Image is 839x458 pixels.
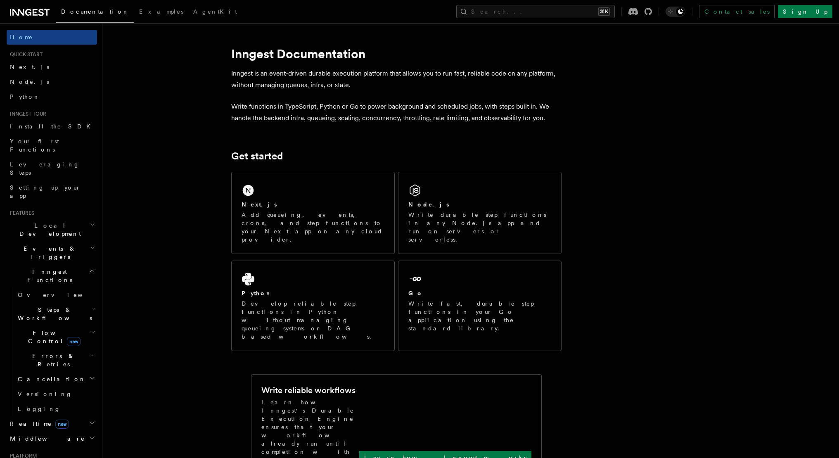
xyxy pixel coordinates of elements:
a: GoWrite fast, durable step functions in your Go application using the standard library. [398,261,562,351]
a: Versioning [14,387,97,401]
span: Overview [18,292,103,298]
span: Flow Control [14,329,91,345]
p: Develop reliable step functions in Python without managing queueing systems or DAG based workflows. [242,299,384,341]
a: Sign Up [778,5,832,18]
a: Contact sales [699,5,775,18]
button: Realtimenew [7,416,97,431]
span: AgentKit [193,8,237,15]
a: Get started [231,150,283,162]
h2: Next.js [242,200,277,209]
button: Cancellation [14,372,97,387]
span: Inngest Functions [7,268,89,284]
span: Examples [139,8,183,15]
button: Errors & Retries [14,349,97,372]
span: Python [10,93,40,100]
span: Steps & Workflows [14,306,92,322]
p: Write durable step functions in any Node.js app and run on servers or serverless. [408,211,551,244]
h1: Inngest Documentation [231,46,562,61]
div: Inngest Functions [7,287,97,416]
p: Add queueing, events, crons, and step functions to your Next app on any cloud provider. [242,211,384,244]
a: Examples [134,2,188,22]
span: Quick start [7,51,43,58]
span: Next.js [10,64,49,70]
span: Inngest tour [7,111,46,117]
a: Node.jsWrite durable step functions in any Node.js app and run on servers or serverless. [398,172,562,254]
h2: Write reliable workflows [261,384,356,396]
span: Features [7,210,34,216]
p: Write fast, durable step functions in your Go application using the standard library. [408,299,551,332]
span: Node.js [10,78,49,85]
h2: Go [408,289,423,297]
button: Middleware [7,431,97,446]
button: Flow Controlnew [14,325,97,349]
h2: Node.js [408,200,449,209]
span: Setting up your app [10,184,81,199]
span: Versioning [18,391,72,397]
span: Logging [18,406,61,412]
a: Setting up your app [7,180,97,203]
a: Next.jsAdd queueing, events, crons, and step functions to your Next app on any cloud provider. [231,172,395,254]
a: Overview [14,287,97,302]
p: Inngest is an event-driven durable execution platform that allows you to run fast, reliable code ... [231,68,562,91]
span: Your first Functions [10,138,59,153]
button: Search...⌘K [456,5,615,18]
a: Documentation [56,2,134,23]
button: Local Development [7,218,97,241]
button: Toggle dark mode [666,7,685,17]
button: Steps & Workflows [14,302,97,325]
a: Python [7,89,97,104]
a: PythonDevelop reliable step functions in Python without managing queueing systems or DAG based wo... [231,261,395,351]
a: Next.js [7,59,97,74]
span: new [67,337,81,346]
kbd: ⌘K [598,7,610,16]
h2: Python [242,289,272,297]
a: Install the SDK [7,119,97,134]
span: Home [10,33,33,41]
span: Errors & Retries [14,352,90,368]
span: Cancellation [14,375,86,383]
button: Events & Triggers [7,241,97,264]
span: Documentation [61,8,129,15]
a: Leveraging Steps [7,157,97,180]
button: Inngest Functions [7,264,97,287]
span: Install the SDK [10,123,95,130]
span: Realtime [7,420,69,428]
a: Home [7,30,97,45]
span: Middleware [7,434,85,443]
span: Local Development [7,221,90,238]
span: Leveraging Steps [10,161,80,176]
a: Logging [14,401,97,416]
p: Write functions in TypeScript, Python or Go to power background and scheduled jobs, with steps bu... [231,101,562,124]
span: Events & Triggers [7,244,90,261]
a: Your first Functions [7,134,97,157]
span: new [55,420,69,429]
a: AgentKit [188,2,242,22]
a: Node.js [7,74,97,89]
